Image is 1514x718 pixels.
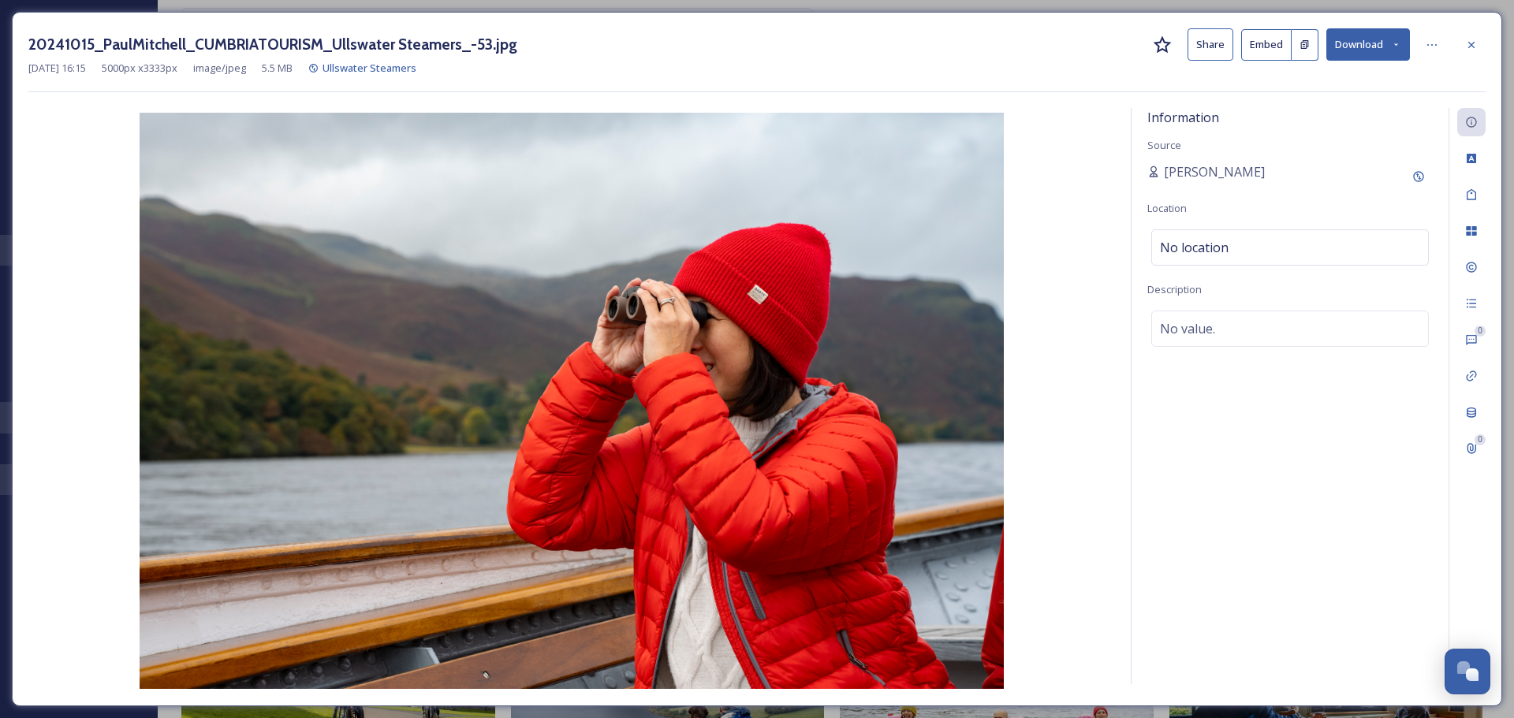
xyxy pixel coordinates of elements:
[1160,238,1229,257] span: No location
[262,61,293,76] span: 5.5 MB
[1445,649,1490,694] button: Open Chat
[323,61,416,75] span: Ullswater Steamers
[1475,326,1486,337] div: 0
[1241,29,1292,61] button: Embed
[1147,138,1181,152] span: Source
[1147,109,1219,126] span: Information
[28,33,517,56] h3: 20241015_PaulMitchell_CUMBRIATOURISM_Ullswater Steamers_-53.jpg
[28,113,1115,689] img: 20241015_PaulMitchell_CUMBRIATOURISM_Ullswater%20Steamers_-53.jpg
[1326,28,1410,61] button: Download
[1475,434,1486,445] div: 0
[1147,282,1202,296] span: Description
[1160,319,1215,338] span: No value.
[1164,162,1265,181] span: [PERSON_NAME]
[1147,201,1187,215] span: Location
[1188,28,1233,61] button: Share
[28,61,86,76] span: [DATE] 16:15
[102,61,177,76] span: 5000 px x 3333 px
[193,61,246,76] span: image/jpeg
